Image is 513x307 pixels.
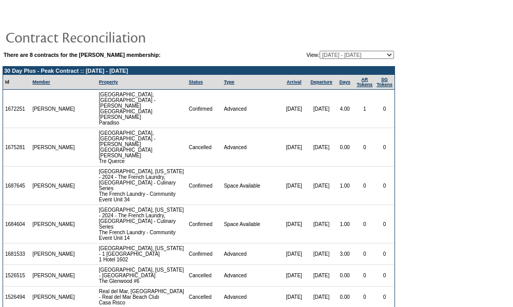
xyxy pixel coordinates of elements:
[354,205,374,243] td: 0
[222,243,280,265] td: Advanced
[222,128,280,167] td: Advanced
[335,265,354,286] td: 0.00
[280,265,307,286] td: [DATE]
[374,128,394,167] td: 0
[280,205,307,243] td: [DATE]
[187,90,222,128] td: Confirmed
[374,90,394,128] td: 0
[189,79,203,85] a: Status
[30,167,77,205] td: [PERSON_NAME]
[3,67,394,75] td: 30 Day Plus - Peak Contract :: [DATE] - [DATE]
[374,167,394,205] td: 0
[374,205,394,243] td: 0
[354,243,374,265] td: 0
[308,128,335,167] td: [DATE]
[99,79,118,85] a: Property
[335,205,354,243] td: 1.00
[5,27,210,47] img: pgTtlContractReconciliation.gif
[97,167,187,205] td: [GEOGRAPHIC_DATA], [US_STATE] - 2024 - The French Laundry, [GEOGRAPHIC_DATA] - Culinary Series Th...
[3,265,30,286] td: 1526515
[30,243,77,265] td: [PERSON_NAME]
[97,90,187,128] td: [GEOGRAPHIC_DATA], [GEOGRAPHIC_DATA] - [PERSON_NAME][GEOGRAPHIC_DATA][PERSON_NAME] Paradiso
[222,265,280,286] td: Advanced
[30,265,77,286] td: [PERSON_NAME]
[4,52,161,58] b: There are 8 contracts for the [PERSON_NAME] membership:
[335,243,354,265] td: 3.00
[32,79,50,85] a: Member
[187,243,222,265] td: Confirmed
[222,90,280,128] td: Advanced
[97,265,187,286] td: [GEOGRAPHIC_DATA], [US_STATE] - [GEOGRAPHIC_DATA] The Glenwood #6
[3,90,30,128] td: 1672251
[3,128,30,167] td: 1675281
[374,243,394,265] td: 0
[280,243,307,265] td: [DATE]
[335,128,354,167] td: 0.00
[308,167,335,205] td: [DATE]
[280,90,307,128] td: [DATE]
[222,205,280,243] td: Space Available
[357,77,372,87] a: ARTokens
[354,167,374,205] td: 0
[354,265,374,286] td: 0
[308,90,335,128] td: [DATE]
[187,205,222,243] td: Confirmed
[310,79,332,85] a: Departure
[97,128,187,167] td: [GEOGRAPHIC_DATA], [GEOGRAPHIC_DATA] - [PERSON_NAME][GEOGRAPHIC_DATA][PERSON_NAME] Tre Querce
[308,265,335,286] td: [DATE]
[3,243,30,265] td: 1681533
[187,167,222,205] td: Confirmed
[224,79,234,85] a: Type
[30,128,77,167] td: [PERSON_NAME]
[308,243,335,265] td: [DATE]
[335,167,354,205] td: 1.00
[308,205,335,243] td: [DATE]
[187,265,222,286] td: Cancelled
[374,265,394,286] td: 0
[377,77,392,87] a: SGTokens
[187,128,222,167] td: Cancelled
[3,205,30,243] td: 1684604
[280,128,307,167] td: [DATE]
[354,90,374,128] td: 1
[287,79,302,85] a: Arrival
[30,205,77,243] td: [PERSON_NAME]
[280,167,307,205] td: [DATE]
[335,90,354,128] td: 4.00
[3,75,30,90] td: Id
[254,51,394,59] td: View:
[97,205,187,243] td: [GEOGRAPHIC_DATA], [US_STATE] - 2024 - The French Laundry, [GEOGRAPHIC_DATA] - Culinary Series Th...
[354,128,374,167] td: 0
[339,79,350,85] a: Days
[30,90,77,128] td: [PERSON_NAME]
[222,167,280,205] td: Space Available
[97,243,187,265] td: [GEOGRAPHIC_DATA], [US_STATE] - 1 [GEOGRAPHIC_DATA] 1 Hotel 1602
[3,167,30,205] td: 1687645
